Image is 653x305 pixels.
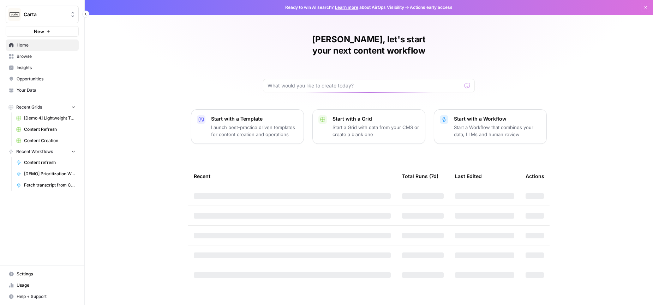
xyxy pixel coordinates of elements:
span: Content refresh [24,159,76,166]
button: Start with a WorkflowStart a Workflow that combines your data, LLMs and human review [434,109,547,144]
img: Carta Logo [8,8,21,21]
a: Learn more [335,5,358,10]
span: Recent Workflows [16,148,53,155]
a: Usage [6,280,79,291]
a: Browse [6,51,79,62]
a: Opportunities [6,73,79,85]
input: What would you like to create today? [268,82,462,89]
button: Start with a TemplateLaunch best-practice driven templates for content creation and operations [191,109,304,144]
span: Your Data [17,87,76,93]
span: Content Refresh [24,126,76,133]
p: Start with a Grid [333,115,419,122]
button: New [6,26,79,37]
p: Start a Grid with data from your CMS or create a blank one [333,124,419,138]
span: Content Creation [24,138,76,144]
a: Content Creation [13,135,79,146]
h1: [PERSON_NAME], let's start your next content workflow [263,34,475,56]
button: Help + Support [6,291,79,302]
span: Home [17,42,76,48]
span: Settings [17,271,76,277]
span: New [34,28,44,35]
button: Recent Grids [6,102,79,112]
div: Recent [194,166,391,186]
span: Recent Grids [16,104,42,110]
span: Help + Support [17,293,76,300]
a: [DEMO] Prioritization Workflow for creation [13,168,79,179]
a: Settings [6,268,79,280]
p: Start a Workflow that combines your data, LLMs and human review [454,124,541,138]
div: Last Edited [455,166,482,186]
button: Recent Workflows [6,146,79,157]
p: Start with a Workflow [454,115,541,122]
span: Opportunities [17,76,76,82]
span: Carta [24,11,66,18]
a: Content refresh [13,157,79,168]
span: Usage [17,282,76,288]
a: Content Refresh [13,124,79,135]
span: Insights [17,65,76,71]
span: Fetch transcript from Chorus [24,182,76,188]
button: Workspace: Carta [6,6,79,23]
span: [Demo 4] Lightweight Topic Prioritization Grid [24,115,76,121]
a: Your Data [6,85,79,96]
span: Actions early access [410,4,453,11]
a: Fetch transcript from Chorus [13,179,79,191]
span: Ready to win AI search? about AirOps Visibility [285,4,404,11]
a: Home [6,39,79,51]
div: Actions [526,166,544,186]
p: Launch best-practice driven templates for content creation and operations [211,124,298,138]
a: [Demo 4] Lightweight Topic Prioritization Grid [13,112,79,124]
a: Insights [6,62,79,73]
span: [DEMO] Prioritization Workflow for creation [24,171,76,177]
p: Start with a Template [211,115,298,122]
button: Start with a GridStart a Grid with data from your CMS or create a blank one [312,109,425,144]
div: Total Runs (7d) [402,166,438,186]
span: Browse [17,53,76,60]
